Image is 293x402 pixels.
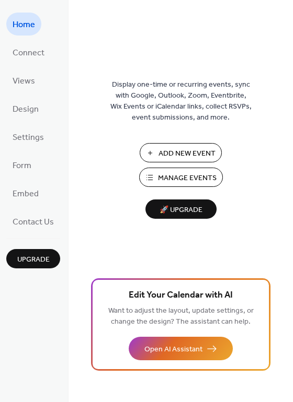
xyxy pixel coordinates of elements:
a: Home [6,13,41,36]
a: Views [6,69,41,92]
a: Settings [6,125,50,148]
span: Upgrade [17,254,50,265]
span: Edit Your Calendar with AI [129,288,233,303]
span: Open AI Assistant [144,344,202,355]
button: 🚀 Upgrade [145,199,217,219]
span: Want to adjust the layout, update settings, or change the design? The assistant can help. [108,304,254,329]
span: Display one-time or recurring events, sync with Google, Outlook, Zoom, Eventbrite, Wix Events or ... [110,79,252,123]
span: Form [13,158,31,174]
a: Connect [6,41,51,64]
a: Form [6,153,38,176]
span: Embed [13,186,39,203]
span: Views [13,73,35,90]
button: Upgrade [6,249,60,268]
span: Add New Event [159,148,216,159]
span: Connect [13,45,44,62]
span: Design [13,101,39,118]
span: Home [13,17,35,33]
a: Design [6,97,45,120]
button: Open AI Assistant [129,337,233,360]
span: 🚀 Upgrade [152,203,210,217]
span: Manage Events [158,173,217,184]
span: Contact Us [13,214,54,231]
span: Settings [13,129,44,146]
a: Contact Us [6,210,60,233]
button: Add New Event [140,143,222,162]
a: Embed [6,182,45,205]
button: Manage Events [139,168,223,187]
